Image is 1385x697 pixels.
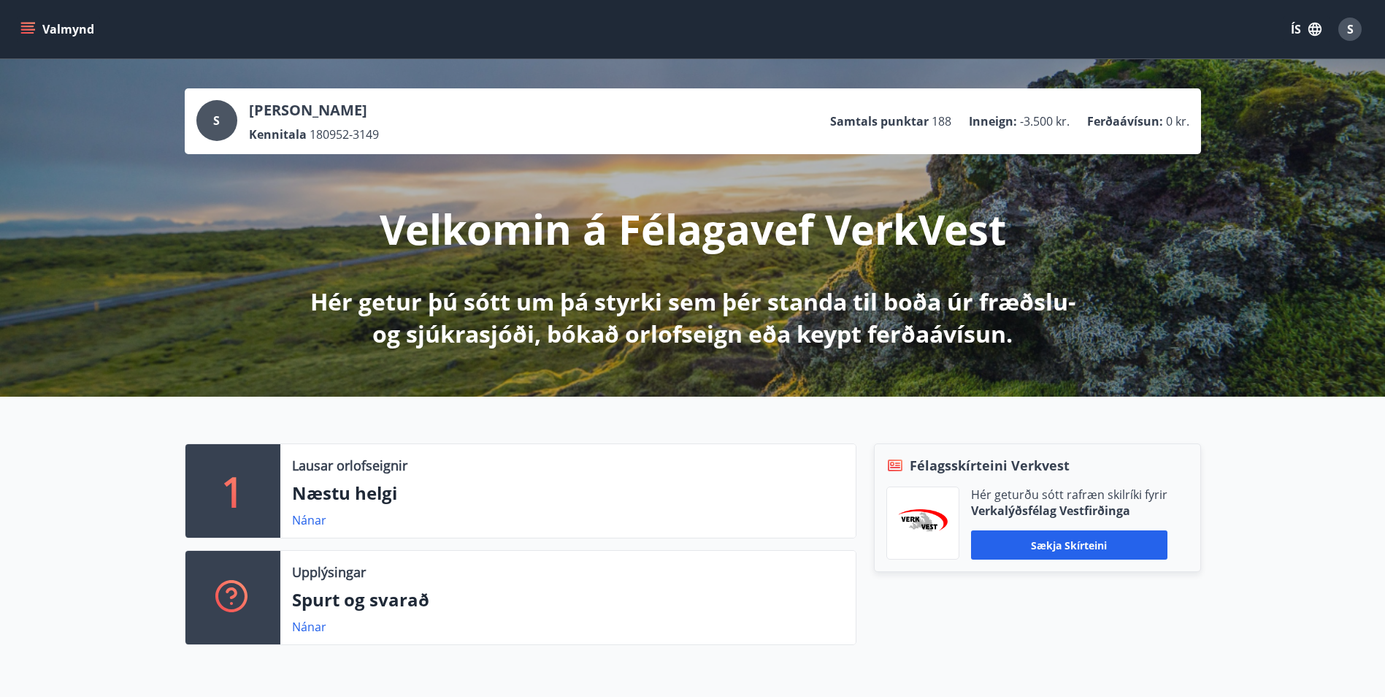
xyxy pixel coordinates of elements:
p: Verkalýðsfélag Vestfirðinga [971,503,1167,519]
p: [PERSON_NAME] [249,100,379,121]
p: Hér geturðu sótt rafræn skilríki fyrir [971,487,1167,503]
a: Nánar [292,619,326,635]
p: Ferðaávísun : [1087,113,1163,129]
span: 188 [932,113,951,129]
span: S [213,113,220,129]
button: S [1332,12,1367,47]
p: Upplýsingar [292,563,366,582]
p: Kennitala [249,126,307,142]
span: 0 kr. [1166,113,1189,129]
span: S [1347,21,1354,37]
span: Félagsskírteini Verkvest [910,456,1070,475]
p: 1 [221,463,245,519]
a: Nánar [292,512,326,528]
span: 180952-3149 [310,126,379,142]
p: Næstu helgi [292,481,844,506]
button: Sækja skírteini [971,530,1167,560]
p: Inneign : [969,113,1017,129]
img: jihgzMk4dcgjRAW2aMgpbAqQEG7LZi0j9dOLAUvz.png [898,509,948,538]
p: Velkomin á Félagavef VerkVest [380,201,1006,256]
p: Hér getur þú sótt um þá styrki sem þér standa til boða úr fræðslu- og sjúkrasjóði, bókað orlofsei... [307,286,1078,350]
p: Lausar orlofseignir [292,456,407,475]
p: Samtals punktar [830,113,929,129]
span: -3.500 kr. [1020,113,1070,129]
button: ÍS [1283,16,1330,42]
button: menu [18,16,100,42]
p: Spurt og svarað [292,587,844,612]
